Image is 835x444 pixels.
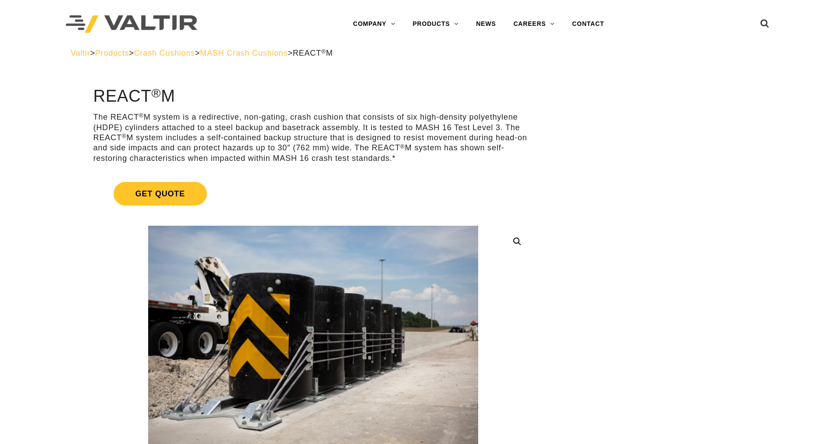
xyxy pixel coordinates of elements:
[95,49,129,57] a: Products
[400,143,405,150] sup: ®
[93,87,533,106] h1: REACT M
[93,171,533,216] a: Get Quote
[134,49,195,57] a: Crash Cushions
[200,49,288,57] a: MASH Crash Cushions
[293,49,333,57] span: REACT M
[505,15,563,33] a: CAREERS
[344,15,404,33] a: COMPANY
[122,133,127,139] sup: ®
[139,112,144,119] sup: ®
[467,15,505,33] a: NEWS
[563,15,613,33] a: CONTACT
[152,86,161,100] sup: ®
[71,49,90,57] a: Valtir
[66,15,197,33] img: Valtir
[114,182,207,206] span: Get Quote
[404,15,467,33] a: PRODUCTS
[321,48,326,55] sup: ®
[71,48,764,58] div: > > > >
[93,112,533,163] p: The REACT M system is a redirective, non-gating, crash cushion that consists of six high-density ...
